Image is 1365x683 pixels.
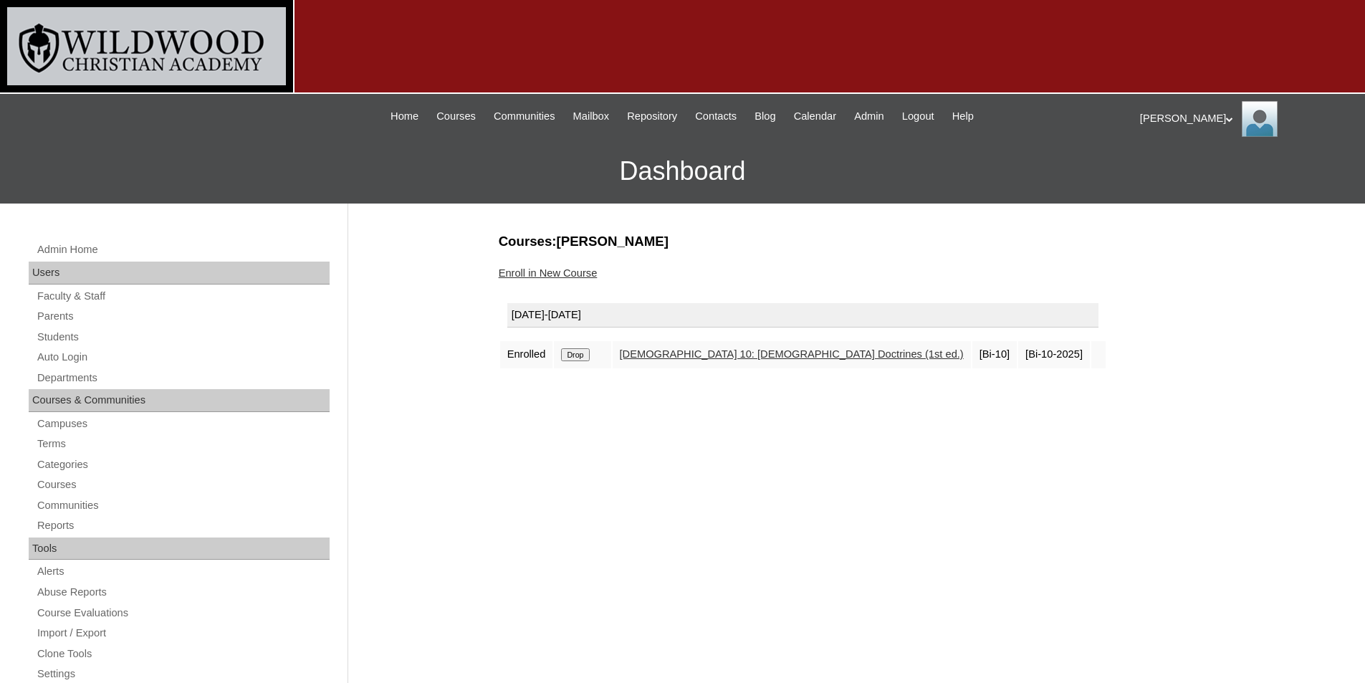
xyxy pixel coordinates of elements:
[36,645,330,663] a: Clone Tools
[755,108,775,125] span: Blog
[36,624,330,642] a: Import / Export
[36,456,330,474] a: Categories
[36,563,330,581] a: Alerts
[36,328,330,346] a: Students
[688,108,744,125] a: Contacts
[500,341,553,368] td: Enrolled
[627,108,677,125] span: Repository
[36,665,330,683] a: Settings
[29,389,330,412] div: Courses & Communities
[7,7,286,85] img: logo-white.png
[36,348,330,366] a: Auto Login
[36,476,330,494] a: Courses
[36,517,330,535] a: Reports
[847,108,891,125] a: Admin
[36,307,330,325] a: Parents
[436,108,476,125] span: Courses
[499,267,598,279] a: Enroll in New Course
[895,108,942,125] a: Logout
[36,583,330,601] a: Abuse Reports
[794,108,836,125] span: Calendar
[36,287,330,305] a: Faculty & Staff
[854,108,884,125] span: Admin
[620,108,684,125] a: Repository
[487,108,562,125] a: Communities
[499,232,1208,251] h3: Courses:[PERSON_NAME]
[383,108,426,125] a: Home
[695,108,737,125] span: Contacts
[7,139,1358,204] h3: Dashboard
[36,604,330,622] a: Course Evaluations
[36,415,330,433] a: Campuses
[36,241,330,259] a: Admin Home
[972,341,1017,368] td: [Bi-10]
[29,538,330,560] div: Tools
[391,108,418,125] span: Home
[29,262,330,285] div: Users
[747,108,782,125] a: Blog
[787,108,843,125] a: Calendar
[429,108,483,125] a: Courses
[566,108,617,125] a: Mailbox
[573,108,610,125] span: Mailbox
[952,108,974,125] span: Help
[561,348,589,361] input: Drop
[36,497,330,515] a: Communities
[902,108,934,125] span: Logout
[36,369,330,387] a: Departments
[1140,101,1351,137] div: [PERSON_NAME]
[945,108,981,125] a: Help
[494,108,555,125] span: Communities
[36,435,330,453] a: Terms
[1018,341,1090,368] td: [Bi-10-2025]
[1242,101,1278,137] img: Jill Isaac
[620,348,964,360] a: [DEMOGRAPHIC_DATA] 10: [DEMOGRAPHIC_DATA] Doctrines (1st ed.)
[507,303,1098,328] div: [DATE]-[DATE]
